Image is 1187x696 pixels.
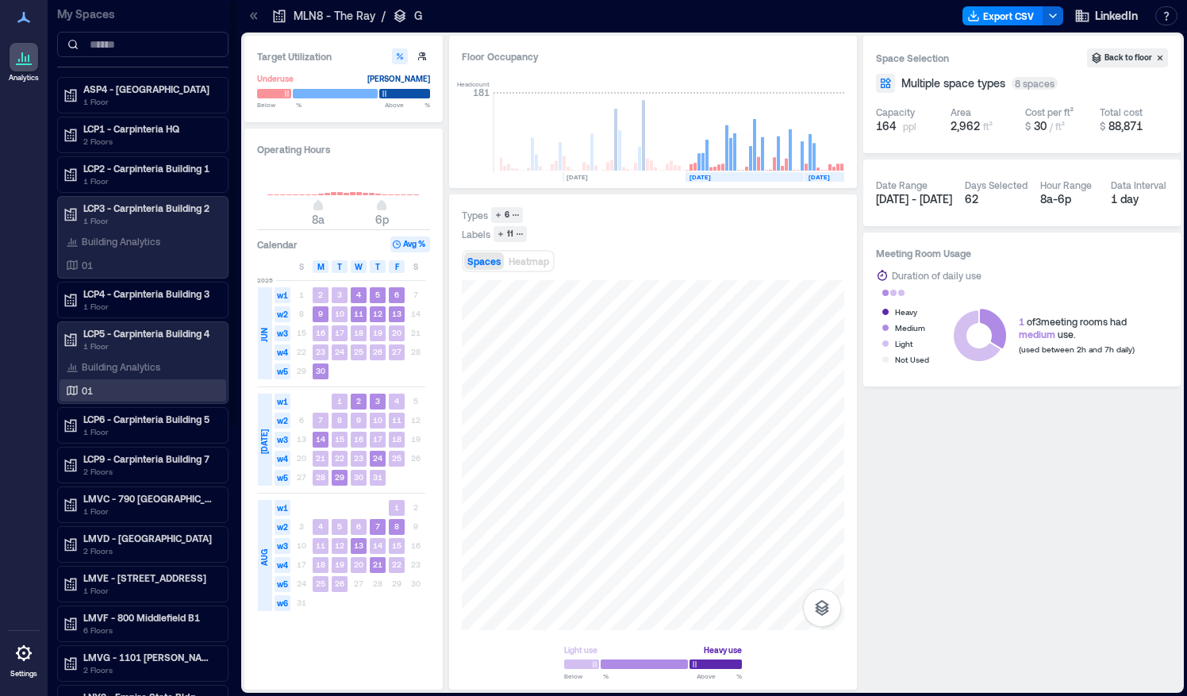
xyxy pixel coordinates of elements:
span: Multiple space types [901,75,1005,91]
p: / [382,8,386,24]
h3: Space Selection [876,50,1087,66]
span: 164 [876,118,897,134]
span: [DATE] [258,429,271,454]
p: LCP4 - Carpinteria Building 3 [83,287,217,300]
span: T [375,260,380,273]
p: 01 [82,259,93,271]
span: w1 [275,394,290,410]
div: Data Interval [1111,179,1166,191]
text: 25 [354,347,363,356]
text: 24 [335,347,344,356]
text: 14 [373,540,382,550]
text: 29 [335,472,344,482]
text: 1 [394,502,399,512]
text: 15 [392,540,401,550]
text: [DATE] [809,173,830,181]
text: 4 [356,290,361,299]
text: 11 [354,309,363,318]
button: Export CSV [962,6,1043,25]
div: Floor Occupancy [462,48,844,64]
text: 12 [335,540,344,550]
span: w3 [275,432,290,448]
span: 8a [312,213,325,226]
span: w2 [275,519,290,535]
text: 19 [373,328,382,337]
span: w6 [275,595,290,611]
div: 8 spaces [1012,77,1058,90]
text: 24 [373,453,382,463]
text: [DATE] [690,173,711,181]
text: 30 [354,472,363,482]
span: w4 [275,451,290,467]
text: 16 [354,434,363,444]
p: G [414,8,422,24]
div: Underuse [257,71,294,87]
text: 5 [375,290,380,299]
div: Capacity [876,106,915,118]
text: 21 [373,559,382,569]
div: Cost per ft² [1025,106,1074,118]
div: Types [462,209,488,221]
div: Total cost [1100,106,1143,118]
a: Settings [5,634,43,683]
div: Not Used [895,352,929,367]
span: 2,962 [951,119,980,133]
text: 5 [337,521,342,531]
p: Settings [10,669,37,679]
button: Spaces [464,252,504,270]
span: $ [1025,121,1031,132]
button: 6 [491,207,523,223]
text: 27 [392,347,401,356]
span: w2 [275,413,290,429]
div: Heavy [895,304,917,320]
p: Building Analytics [82,360,160,373]
span: w5 [275,576,290,592]
text: 1 [337,396,342,406]
div: Days Selected [965,179,1028,191]
text: 2 [318,290,323,299]
text: 28 [316,472,325,482]
text: 19 [335,559,344,569]
p: LCP5 - Carpinteria Building 4 [83,327,217,340]
p: 1 Floor [83,175,217,187]
span: w3 [275,538,290,554]
text: 8 [337,415,342,425]
text: 30 [316,366,325,375]
div: Duration of daily use [892,267,981,283]
text: 16 [316,328,325,337]
p: LMVD - [GEOGRAPHIC_DATA] [83,532,217,544]
text: 10 [335,309,344,318]
button: Avg % [390,236,430,252]
span: S [413,260,418,273]
div: 1 day [1111,191,1169,207]
p: 2 Floors [83,663,217,676]
p: 1 Floor [83,340,217,352]
div: 11 [505,227,516,241]
text: 10 [373,415,382,425]
h3: Operating Hours [257,141,430,157]
text: 23 [354,453,363,463]
p: LCP2 - Carpinteria Building 1 [83,162,217,175]
a: Analytics [4,38,44,87]
span: 88,871 [1108,119,1143,133]
text: 21 [316,453,325,463]
span: Below % [257,100,302,110]
button: Heatmap [505,252,552,270]
div: 8a - 6p [1040,191,1098,207]
text: 23 [316,347,325,356]
span: (used between 2h and 7h daily) [1019,344,1135,354]
p: 1 Floor [83,300,217,313]
p: 01 [82,384,93,397]
text: 22 [335,453,344,463]
p: LCP1 - Carpinteria HQ [83,122,217,135]
span: Above % [385,100,430,110]
span: w2 [275,306,290,322]
div: Hour Range [1040,179,1092,191]
text: 13 [392,309,401,318]
p: 1 Floor [83,214,217,227]
span: w4 [275,557,290,573]
text: 7 [375,521,380,531]
p: LCP9 - Carpinteria Building 7 [83,452,217,465]
span: T [337,260,342,273]
span: LinkedIn [1095,8,1138,24]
